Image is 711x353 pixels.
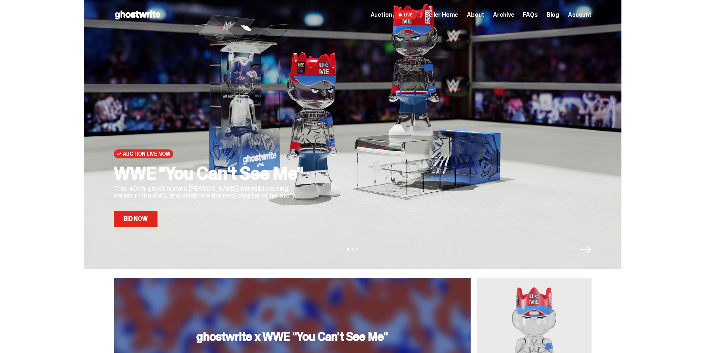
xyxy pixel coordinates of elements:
span: Auction Live Now [123,151,170,157]
h3: ghostwrite x WWE "You Can't See Me" [196,331,388,343]
span: Auction [371,12,392,18]
a: Blog [547,12,559,18]
a: Auction LIVE [371,10,416,19]
button: Next [580,244,592,256]
a: Archive [493,12,514,18]
p: This 400% ghost honors [PERSON_NAME] incredible in-ring career in the WWE and celebrate the next ... [114,185,308,199]
h2: WWE "You Can't See Me" [114,164,308,182]
button: View slide 3 [356,248,358,251]
button: View slide 1 [347,248,349,251]
span: LIVE [395,10,416,19]
a: Account [568,12,592,18]
a: About [467,12,484,18]
a: Seller Home [425,12,458,18]
button: View slide 2 [352,248,354,251]
a: FAQs [523,12,537,18]
a: Bid Now [114,211,158,227]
